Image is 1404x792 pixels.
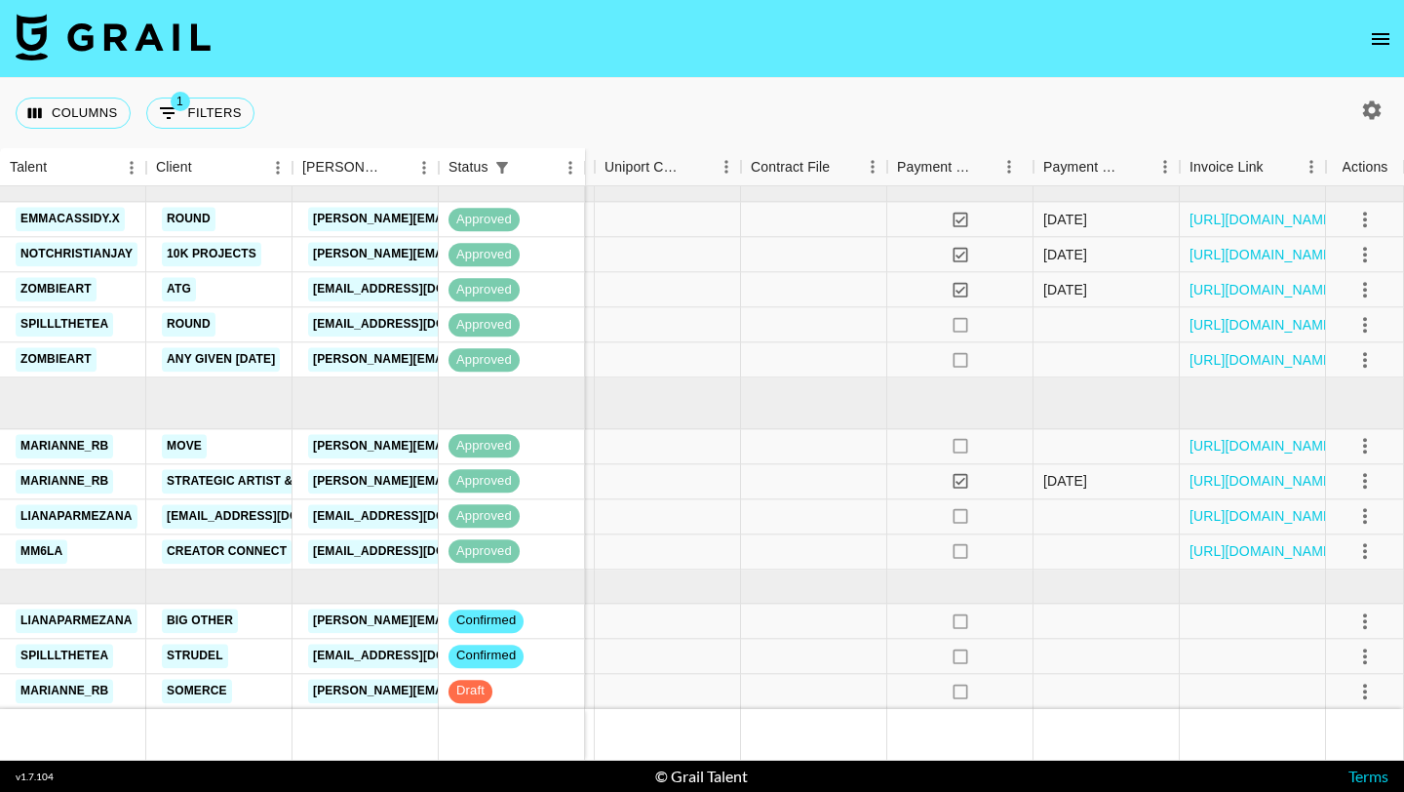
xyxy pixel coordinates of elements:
[162,348,280,373] a: Any given [DATE]
[308,679,726,703] a: [PERSON_NAME][EMAIL_ADDRESS][PERSON_NAME][DOMAIN_NAME]
[1348,640,1382,673] button: select merge strategy
[16,348,97,373] a: zombieart
[858,152,887,181] button: Menu
[439,148,585,186] div: Status
[117,153,146,182] button: Menu
[16,434,113,458] a: marianne_rb
[1348,343,1382,376] button: select merge strategy
[448,148,595,186] div: Invoice Notes
[1043,148,1123,186] div: Payment Sent Date
[16,609,137,633] a: lianaparmezana
[655,767,748,786] div: © Grail Talent
[556,153,585,182] button: Menu
[292,148,439,186] div: Booker
[1348,465,1382,498] button: select merge strategy
[308,243,726,267] a: [PERSON_NAME][EMAIL_ADDRESS][PERSON_NAME][DOMAIN_NAME]
[1189,315,1337,335] a: [URL][DOMAIN_NAME]
[1348,308,1382,341] button: select merge strategy
[448,472,520,491] span: approved
[308,469,626,494] a: [PERSON_NAME][EMAIL_ADDRESS][DOMAIN_NAME]
[1189,507,1337,527] a: [URL][DOMAIN_NAME]
[156,148,192,186] div: Client
[308,539,526,564] a: [EMAIL_ADDRESS][DOMAIN_NAME]
[409,153,439,182] button: Menu
[1348,767,1388,785] a: Terms
[1348,203,1382,236] button: select merge strategy
[16,504,137,529] a: lianaparmezana
[741,148,887,186] div: Contract File
[830,153,857,180] button: Sort
[448,542,520,561] span: approved
[1043,245,1087,264] div: 22/08/2025
[448,683,492,701] span: draft
[10,148,47,186] div: Talent
[448,437,520,455] span: approved
[1348,605,1382,638] button: select merge strategy
[994,152,1024,181] button: Menu
[448,613,524,631] span: confirmed
[16,14,211,60] img: Grail Talent
[448,351,520,370] span: approved
[308,504,526,529] a: [EMAIL_ADDRESS][DOMAIN_NAME]
[1348,535,1382,569] button: select merge strategy
[488,154,516,181] button: Show filters
[16,469,113,494] a: marianne_rb
[1189,350,1337,370] a: [URL][DOMAIN_NAME]
[1189,472,1337,492] a: [URL][DOMAIN_NAME]
[604,148,684,186] div: Uniport Contact Email
[162,434,207,458] a: MOVE
[448,316,520,335] span: approved
[308,313,526,337] a: [EMAIL_ADDRESS][DOMAIN_NAME]
[595,148,741,186] div: Uniport Contact Email
[162,278,196,302] a: ATG
[448,211,520,229] span: approved
[712,152,741,181] button: Menu
[1348,273,1382,306] button: select merge strategy
[897,148,973,186] div: Payment Sent
[684,153,712,180] button: Sort
[1043,210,1087,229] div: 28/08/2025
[302,148,382,186] div: [PERSON_NAME]
[1043,280,1087,299] div: 01/09/2025
[16,208,125,232] a: emmacassidy.x
[1189,148,1264,186] div: Invoice Link
[1348,500,1382,534] button: select merge strategy
[1043,472,1087,492] div: 11/09/2025
[171,92,190,111] span: 1
[1189,542,1337,562] a: [URL][DOMAIN_NAME]
[308,644,526,668] a: [EMAIL_ADDRESS][DOMAIN_NAME]
[16,771,54,783] div: v 1.7.104
[973,153,1000,180] button: Sort
[1033,148,1180,186] div: Payment Sent Date
[448,507,520,526] span: approved
[162,313,215,337] a: Round
[1189,245,1337,264] a: [URL][DOMAIN_NAME]
[162,609,238,633] a: Big Other
[162,679,232,703] a: Somerce
[263,153,292,182] button: Menu
[448,648,524,666] span: confirmed
[448,246,520,264] span: approved
[751,148,830,186] div: Contract File
[308,348,626,373] a: [PERSON_NAME][EMAIL_ADDRESS][DOMAIN_NAME]
[16,243,137,267] a: notchristianjay
[448,281,520,299] span: approved
[192,154,219,181] button: Sort
[16,98,131,129] button: Select columns
[146,98,254,129] button: Show filters
[1189,210,1337,229] a: [URL][DOMAIN_NAME]
[1264,153,1291,180] button: Sort
[1326,148,1404,186] div: Actions
[16,539,67,564] a: mm6la
[1361,20,1400,59] button: open drawer
[1348,430,1382,463] button: select merge strategy
[488,154,516,181] div: 1 active filter
[382,154,409,181] button: Sort
[516,154,543,181] button: Sort
[887,148,1033,186] div: Payment Sent
[47,154,74,181] button: Sort
[16,644,113,668] a: spilllthetea
[1348,238,1382,271] button: select merge strategy
[16,679,113,703] a: marianne_rb
[162,539,292,564] a: Creator Connect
